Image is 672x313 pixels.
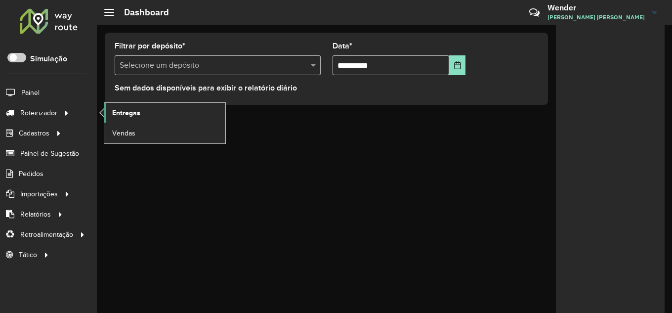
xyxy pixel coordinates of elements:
span: Painel [21,88,40,98]
span: Painel de Sugestão [20,148,79,159]
label: Sem dados disponíveis para exibir o relatório diário [115,82,297,94]
span: Tático [19,250,37,260]
span: Vendas [112,128,135,138]
span: Relatórios [20,209,51,220]
span: [PERSON_NAME] [PERSON_NAME] [547,13,645,22]
label: Data [333,40,352,52]
span: Pedidos [19,169,43,179]
span: Importações [20,189,58,199]
a: Entregas [104,103,225,123]
label: Filtrar por depósito [115,40,185,52]
label: Simulação [30,53,67,65]
span: Entregas [112,108,140,118]
a: Contato Rápido [524,2,545,23]
span: Cadastros [19,128,49,138]
a: Vendas [104,123,225,143]
button: Choose Date [449,55,465,75]
h2: Dashboard [114,7,169,18]
span: Retroalimentação [20,229,73,240]
span: Roteirizador [20,108,57,118]
h3: Wender [547,3,645,12]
